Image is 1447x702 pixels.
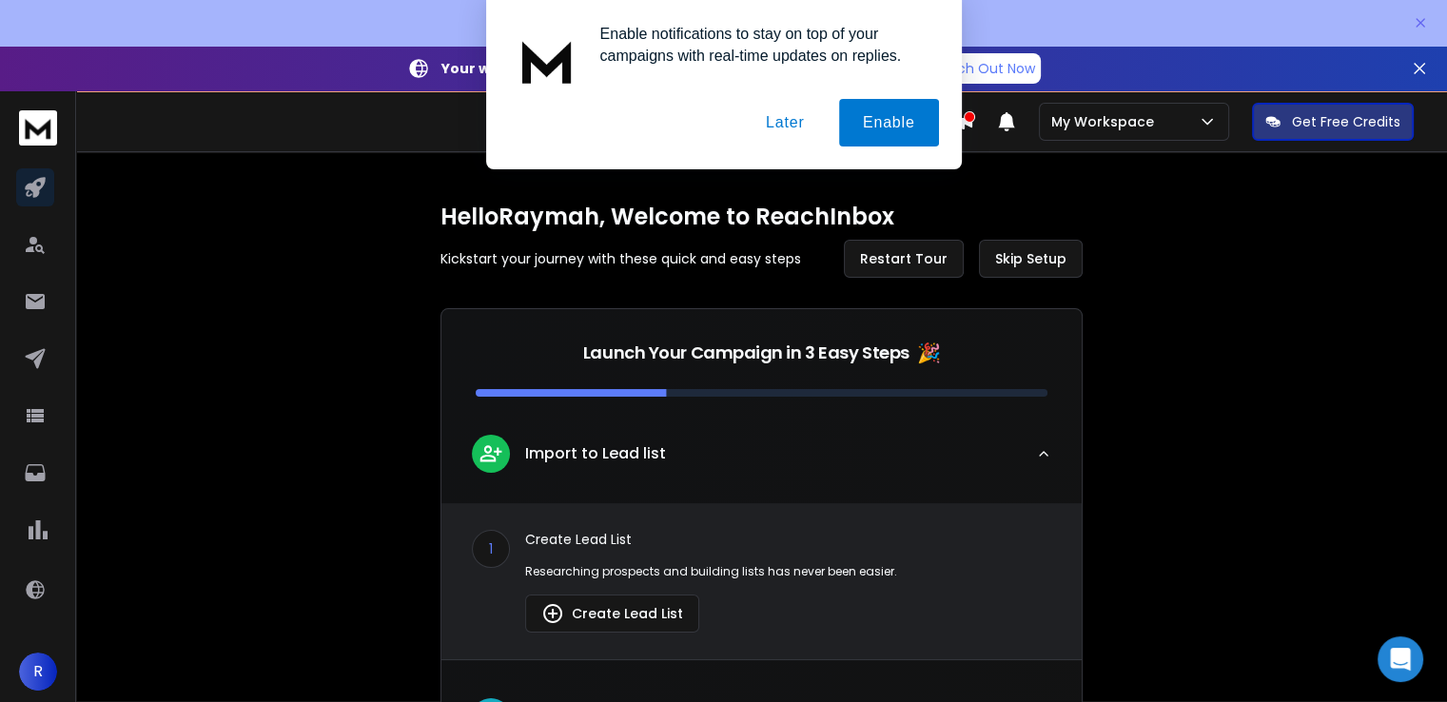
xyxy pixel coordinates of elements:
button: Restart Tour [844,240,964,278]
button: R [19,653,57,691]
p: Import to Lead list [525,442,666,465]
button: Enable [839,99,939,146]
button: Later [742,99,828,146]
p: Kickstart your journey with these quick and easy steps [440,249,801,268]
button: Create Lead List [525,595,699,633]
h1: Hello Raymah , Welcome to ReachInbox [440,202,1083,232]
span: 🎉 [917,340,941,366]
div: leadImport to Lead list [441,503,1082,659]
button: Skip Setup [979,240,1083,278]
img: lead [541,602,564,625]
button: leadImport to Lead list [441,419,1082,503]
p: Researching prospects and building lists has never been easier. [525,564,1051,579]
p: Create Lead List [525,530,1051,549]
div: Open Intercom Messenger [1378,636,1423,682]
div: 1 [472,530,510,568]
div: Enable notifications to stay on top of your campaigns with real-time updates on replies. [585,23,939,67]
span: Skip Setup [995,249,1066,268]
img: notification icon [509,23,585,99]
img: lead [479,441,503,465]
p: Launch Your Campaign in 3 Easy Steps [583,340,909,366]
